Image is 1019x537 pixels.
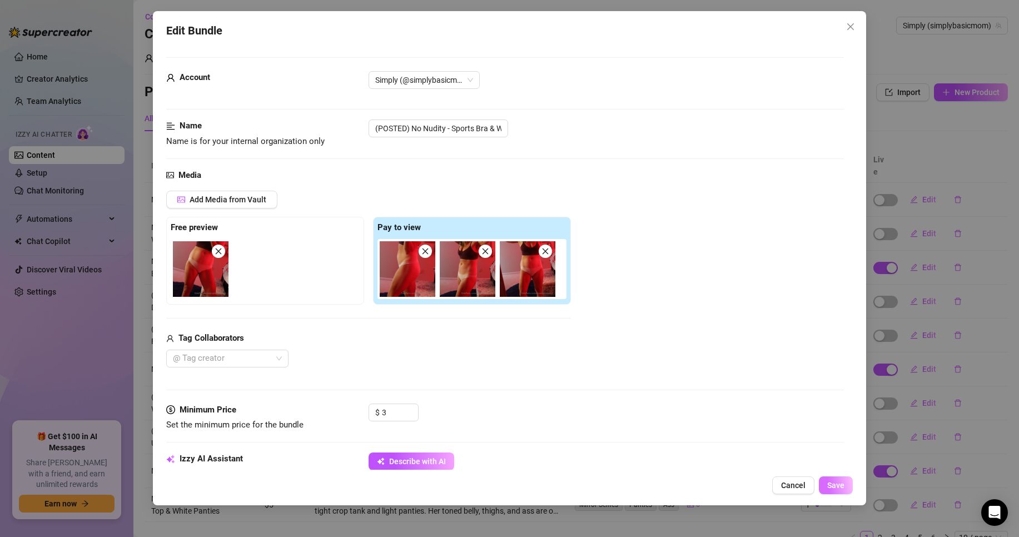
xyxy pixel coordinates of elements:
[166,420,304,430] span: Set the minimum price for the bundle
[375,72,473,88] span: Simply (@simplybasicmom)
[178,170,201,180] strong: Media
[369,453,454,470] button: Describe with AI
[541,247,549,255] span: close
[500,241,555,297] img: media
[846,22,855,31] span: close
[842,18,859,36] button: Close
[981,499,1008,526] div: Open Intercom Messenger
[377,222,421,232] strong: Pay to view
[827,481,844,490] span: Save
[166,191,277,208] button: Add Media from Vault
[173,241,228,297] img: media
[178,333,244,343] strong: Tag Collaborators
[781,481,806,490] span: Cancel
[369,120,508,137] input: Enter a name
[440,241,495,297] img: media
[166,136,325,146] span: Name is for your internal organization only
[180,121,202,131] strong: Name
[842,22,859,31] span: Close
[481,247,489,255] span: close
[166,71,175,84] span: user
[180,72,210,82] strong: Account
[166,120,175,133] span: align-left
[180,454,243,464] strong: Izzy AI Assistant
[190,195,266,204] span: Add Media from Vault
[215,247,222,255] span: close
[380,241,435,297] img: media
[166,22,222,39] span: Edit Bundle
[177,196,185,203] span: picture
[166,332,174,345] span: user
[772,476,814,494] button: Cancel
[180,405,236,415] strong: Minimum Price
[389,457,446,466] span: Describe with AI
[166,404,175,417] span: dollar
[819,476,853,494] button: Save
[421,247,429,255] span: close
[171,222,218,232] strong: Free preview
[166,169,174,182] span: picture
